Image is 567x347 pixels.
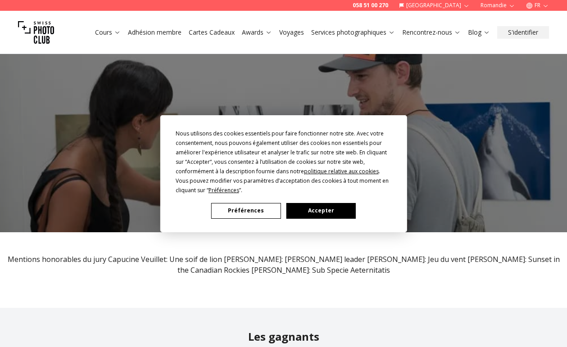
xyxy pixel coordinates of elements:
[211,203,281,219] button: Préférences
[304,167,379,175] span: politique relative aux cookies
[286,203,355,219] button: Accepter
[176,129,392,195] div: Nous utilisons des cookies essentiels pour faire fonctionner notre site. Avec votre consentement,...
[160,115,407,232] div: Cookie Consent Prompt
[209,186,239,194] span: Préférences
